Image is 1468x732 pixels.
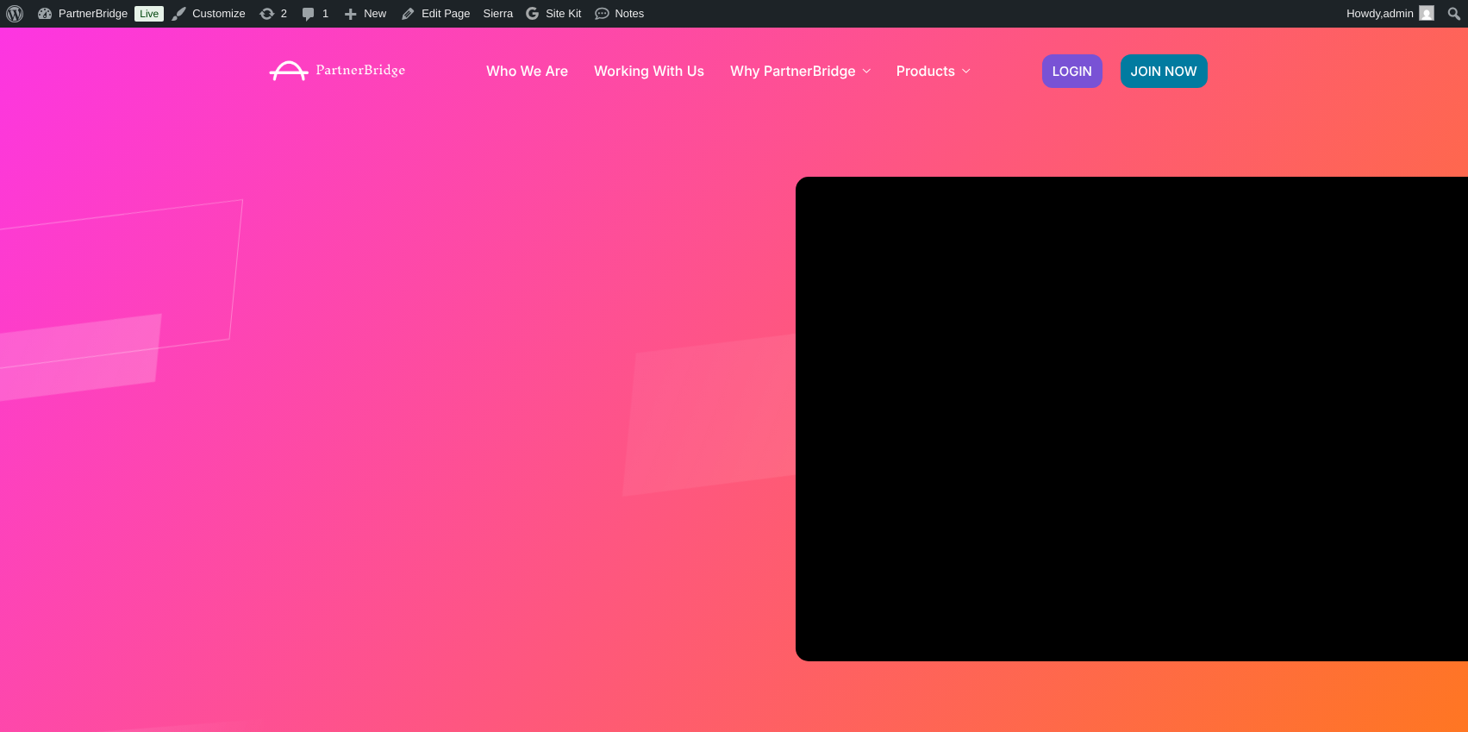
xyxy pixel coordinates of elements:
a: Who We Are [486,64,568,78]
a: Working With Us [594,64,704,78]
a: JOIN NOW [1121,54,1208,88]
span: JOIN NOW [1131,65,1197,78]
a: Products [896,64,970,78]
span: admin [1384,7,1414,20]
span: Site Kit [546,7,581,20]
a: Live [134,6,164,22]
a: LOGIN [1042,54,1103,88]
a: Why PartnerBridge [730,64,871,78]
span: LOGIN [1053,65,1092,78]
